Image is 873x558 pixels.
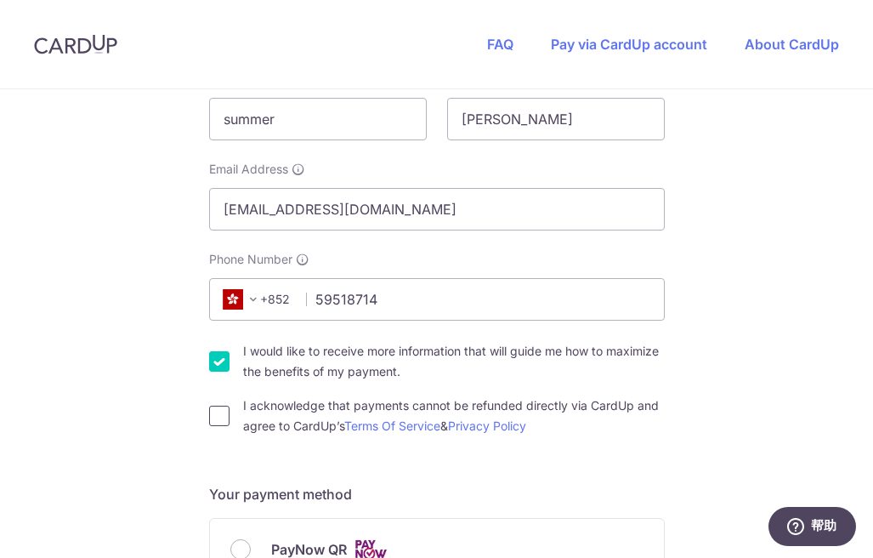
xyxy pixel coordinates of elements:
label: I would like to receive more information that will guide me how to maximize the benefits of my pa... [243,341,665,382]
h5: Your payment method [209,484,665,504]
a: Privacy Policy [448,418,526,433]
a: Terms Of Service [344,418,440,433]
iframe: 打开一个小组件，您可以在其中找到更多信息 [768,507,856,549]
a: About CardUp [745,36,839,53]
span: +852 [223,289,264,310]
img: CardUp [34,34,117,54]
span: Phone Number [209,251,292,268]
span: +852 [218,289,294,310]
input: Email address [209,188,665,231]
input: Last name [447,98,665,140]
a: FAQ [487,36,513,53]
label: I acknowledge that payments cannot be refunded directly via CardUp and agree to CardUp’s & [243,396,665,436]
input: First name [209,98,427,140]
span: Email Address [209,161,288,178]
a: Pay via CardUp account [551,36,707,53]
